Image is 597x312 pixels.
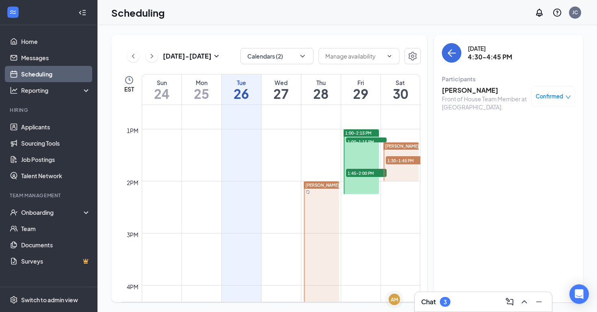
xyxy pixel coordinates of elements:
a: Scheduling [21,66,91,82]
div: Team Management [10,192,89,199]
button: Minimize [532,295,545,308]
a: August 29, 2025 [341,74,381,105]
h1: 30 [381,87,420,100]
span: 1:30-1:45 PM [386,156,426,164]
div: Thu [301,79,341,87]
svg: Analysis [10,86,18,94]
button: ComposeMessage [503,295,516,308]
span: EST [124,85,134,93]
button: ChevronRight [146,50,158,62]
span: [PERSON_NAME] [305,183,340,188]
div: Fri [341,79,381,87]
button: Calendars (2)ChevronDown [240,48,314,64]
span: 1:00-2:15 PM [345,130,372,136]
a: SurveysCrown [21,253,91,269]
svg: QuestionInfo [552,8,562,17]
svg: ChevronDown [298,52,307,60]
div: AM [391,296,398,303]
svg: ChevronDown [386,53,393,59]
div: Hiring [10,107,89,113]
div: Participants [442,75,575,83]
div: 1pm [125,126,140,135]
div: Switch to admin view [21,296,78,304]
svg: Sync [306,190,310,194]
svg: Clock [124,75,134,85]
h1: Scheduling [111,6,165,20]
span: 1:00-1:15 PM [346,137,387,146]
h1: 25 [182,87,221,100]
div: 3pm [125,230,140,239]
button: Settings [404,48,421,64]
a: Team [21,220,91,237]
svg: ChevronUp [519,297,529,307]
svg: ChevronLeft [129,51,137,61]
div: Sun [142,79,182,87]
div: Front of House Team Member at [GEOGRAPHIC_DATA]. [442,95,527,111]
a: August 24, 2025 [142,74,182,105]
div: JC [572,9,578,16]
a: Documents [21,237,91,253]
h1: 27 [262,87,301,100]
a: August 30, 2025 [381,74,420,105]
svg: ComposeMessage [505,297,515,307]
svg: UserCheck [10,208,18,216]
h3: [PERSON_NAME] [442,86,527,95]
a: Applicants [21,119,91,135]
div: Wed [262,79,301,87]
a: August 26, 2025 [222,74,261,105]
h3: [DATE] - [DATE] [163,52,212,61]
button: back-button [442,43,461,63]
button: ChevronLeft [127,50,139,62]
svg: ChevronRight [148,51,156,61]
a: August 25, 2025 [182,74,221,105]
div: Reporting [21,86,91,94]
svg: Settings [10,296,18,304]
h1: 26 [222,87,261,100]
span: Confirmed [536,92,563,100]
div: 3 [443,299,447,305]
a: Sourcing Tools [21,135,91,151]
svg: ArrowLeft [447,48,456,58]
a: August 27, 2025 [262,74,301,105]
h3: Chat [421,297,436,306]
svg: WorkstreamLogo [9,8,17,16]
div: 4pm [125,282,140,291]
a: Talent Network [21,168,91,184]
div: [DATE] [468,44,512,52]
a: August 28, 2025 [301,74,341,105]
button: ChevronUp [518,295,531,308]
svg: Minimize [534,297,544,307]
div: Open Intercom Messenger [569,284,589,304]
span: 1:45-2:00 PM [346,169,387,177]
svg: Notifications [534,8,544,17]
div: Onboarding [21,208,84,216]
div: 2pm [125,178,140,187]
svg: Settings [408,51,417,61]
h3: 4:30-4:45 PM [468,52,512,61]
a: Home [21,33,91,50]
div: Sat [381,79,420,87]
svg: SmallChevronDown [212,51,221,61]
input: Manage availability [325,52,383,61]
a: Job Postings [21,151,91,168]
span: [PERSON_NAME] [385,144,419,148]
h1: 29 [341,87,381,100]
div: Tue [222,79,261,87]
div: Mon [182,79,221,87]
a: Messages [21,50,91,66]
h1: 24 [142,87,182,100]
svg: Collapse [78,9,87,17]
span: down [565,94,571,100]
h1: 28 [301,87,341,100]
